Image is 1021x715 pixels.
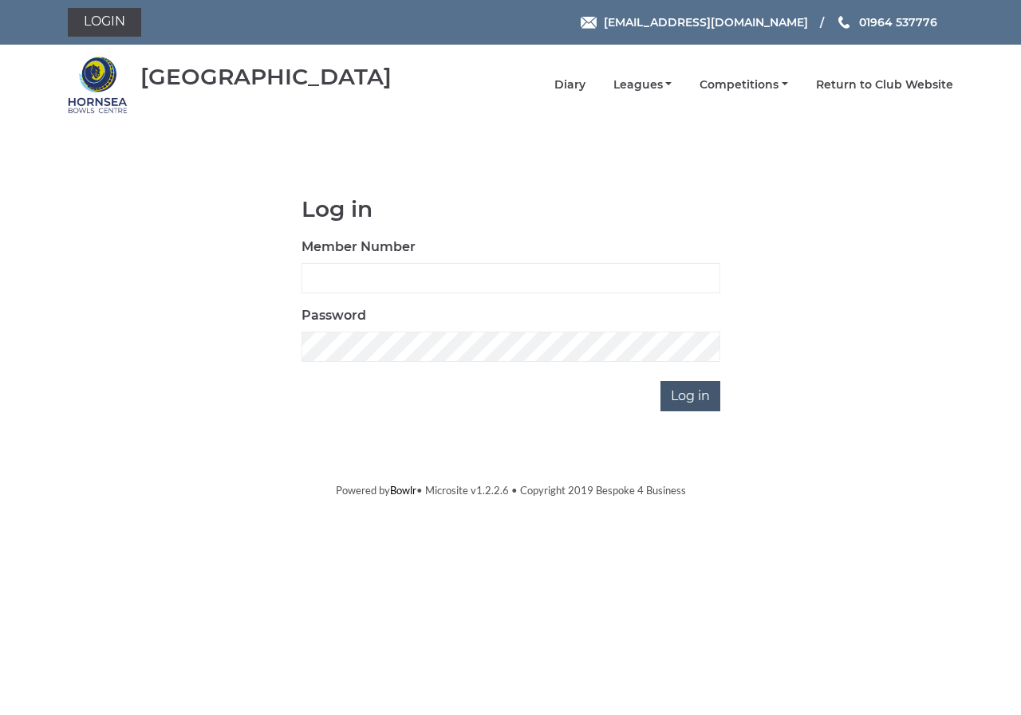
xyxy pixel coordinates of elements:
a: Login [68,8,141,37]
input: Log in [660,381,720,411]
span: Powered by • Microsite v1.2.2.6 • Copyright 2019 Bespoke 4 Business [336,484,686,497]
img: Phone us [838,16,850,29]
a: Leagues [613,77,672,92]
a: Return to Club Website [816,77,953,92]
a: Phone us 01964 537776 [836,14,937,31]
div: [GEOGRAPHIC_DATA] [140,65,392,89]
h1: Log in [302,197,720,222]
label: Password [302,306,366,325]
span: [EMAIL_ADDRESS][DOMAIN_NAME] [604,15,808,29]
a: Bowlr [390,484,416,497]
a: Competitions [700,77,788,92]
span: 01964 537776 [859,15,937,29]
img: Hornsea Bowls Centre [68,55,128,115]
a: Email [EMAIL_ADDRESS][DOMAIN_NAME] [581,14,808,31]
label: Member Number [302,238,416,257]
img: Email [581,17,597,29]
a: Diary [554,77,585,92]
